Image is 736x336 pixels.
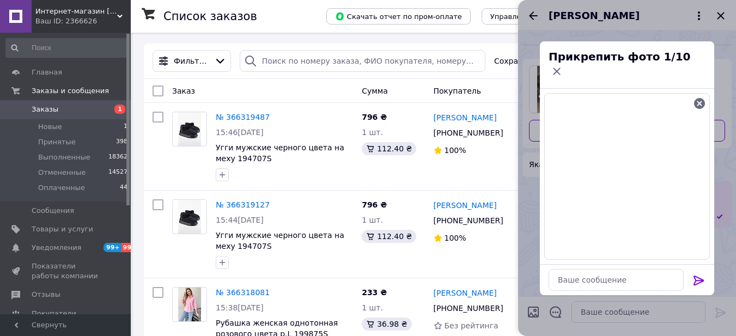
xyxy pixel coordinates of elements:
a: [PERSON_NAME] [434,288,497,298]
span: Прикрепить фото 1/10 [549,50,691,63]
div: [PHONE_NUMBER] [431,301,506,316]
a: [PERSON_NAME] [434,112,497,123]
div: [PHONE_NUMBER] [431,125,506,140]
a: [PERSON_NAME] [434,200,497,211]
a: Угги мужские черного цвета на меху 194707S [216,143,344,163]
input: Поиск по номеру заказа, ФИО покупателя, номеру телефона, Email, номеру накладной [240,50,485,72]
img: Фото товару [178,200,201,234]
span: 1 [124,122,127,132]
span: Скачать отчет по пром-оплате [335,11,462,21]
a: № 366318081 [216,288,270,297]
span: 14527 [108,168,127,178]
span: Принятые [38,137,76,147]
span: Товары и услуги [32,224,93,234]
a: Фото товару [172,287,207,322]
span: 1 шт. [362,216,383,224]
span: Главная [32,68,62,77]
span: 99+ [104,243,121,252]
span: 18362 [108,152,127,162]
span: Покупатель [434,87,482,95]
span: Заказ [172,87,195,95]
a: № 366319127 [216,200,270,209]
div: 112.40 ₴ [362,230,416,243]
span: Покупатели [32,309,76,319]
a: № 366319487 [216,113,270,121]
img: Фото товару [178,112,201,146]
span: 15:38[DATE] [216,303,264,312]
h1: Список заказов [163,10,257,23]
span: 44 [120,183,127,193]
span: Оплаченные [38,183,85,193]
span: Фильтры [174,56,210,66]
a: Угги мужские черного цвета на меху 194707S [216,231,344,251]
span: Сообщения [32,206,74,216]
span: Управление статусами [490,13,576,21]
button: Управление статусами [482,8,585,25]
span: Уведомления [32,243,81,253]
span: Отмененные [38,168,86,178]
span: Без рейтинга [445,321,498,330]
span: Заказы и сообщения [32,86,109,96]
span: 100% [445,234,466,242]
span: 1 [114,105,125,114]
span: 233 ₴ [362,288,387,297]
div: 112.40 ₴ [362,142,416,155]
div: 36.98 ₴ [362,317,411,331]
span: Интернет-магазин Soloveiko.com.ua - одежда и обувь для всей семьи, Украина [35,7,117,16]
a: Фото товару [172,199,207,234]
a: Фото товару [172,112,207,146]
span: 15:46[DATE] [216,128,264,137]
span: Отзывы [32,290,60,300]
span: 796 ₴ [362,113,387,121]
span: Сохраненные фильтры: [494,56,589,66]
input: Поиск [5,38,129,58]
div: Ваш ID: 2366626 [35,16,131,26]
span: 796 ₴ [362,200,387,209]
img: Фото товару [178,288,200,321]
span: 398 [116,137,127,147]
span: Новые [38,122,62,132]
span: Сумма [362,87,388,95]
span: Показатели работы компании [32,261,101,281]
span: 100% [445,146,466,155]
span: 1 шт. [362,128,383,137]
span: 1 шт. [362,303,383,312]
button: Скачать отчет по пром-оплате [326,8,471,25]
span: 15:44[DATE] [216,216,264,224]
span: 99+ [121,243,139,252]
span: Выполненные [38,152,90,162]
div: [PHONE_NUMBER] [431,213,506,228]
span: Заказы [32,105,58,114]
